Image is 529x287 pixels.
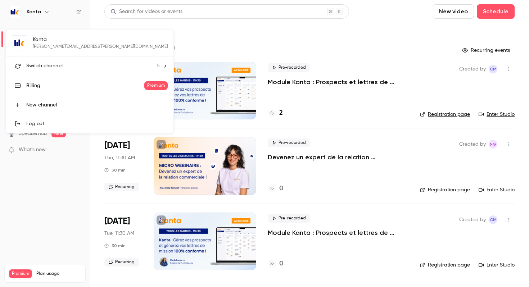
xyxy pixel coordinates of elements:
div: New channel [26,101,168,109]
span: Premium [144,81,168,90]
div: Log out [26,120,168,127]
span: 5 [157,62,160,70]
div: Billing [26,82,144,89]
span: Switch channel [26,62,63,70]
